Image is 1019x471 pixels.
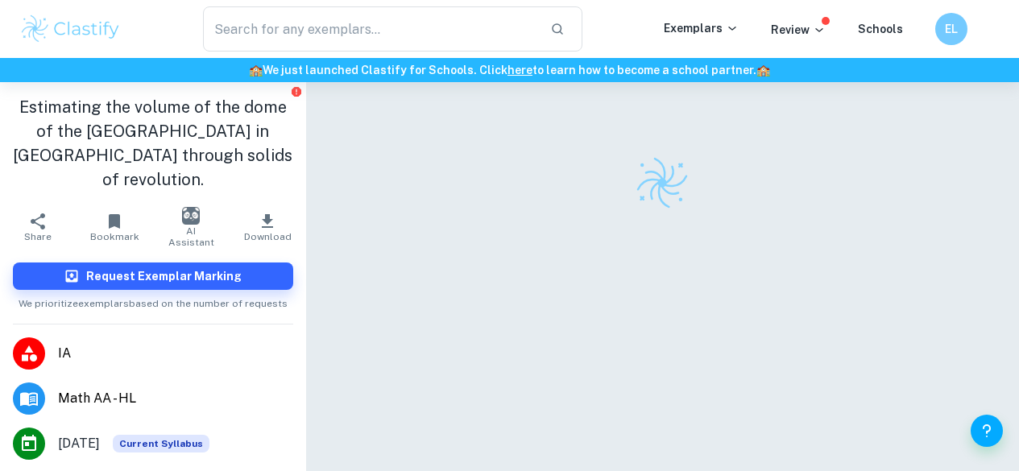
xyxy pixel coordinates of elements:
[244,231,292,242] span: Download
[113,435,209,452] div: This exemplar is based on the current syllabus. Feel free to refer to it for inspiration/ideas wh...
[58,434,100,453] span: [DATE]
[13,95,293,192] h1: Estimating the volume of the dome of the [GEOGRAPHIC_DATA] in [GEOGRAPHIC_DATA] through solids of...
[24,231,52,242] span: Share
[113,435,209,452] span: Current Syllabus
[935,13,967,45] button: EL
[58,344,293,363] span: IA
[771,21,826,39] p: Review
[203,6,537,52] input: Search for any exemplars...
[942,20,961,38] h6: EL
[90,231,139,242] span: Bookmark
[3,61,1016,79] h6: We just launched Clastify for Schools. Click to learn how to become a school partner.
[971,415,1003,447] button: Help and Feedback
[664,19,739,37] p: Exemplars
[291,85,303,97] button: Report issue
[77,205,153,250] button: Bookmark
[507,64,532,76] a: here
[756,64,770,76] span: 🏫
[634,155,690,211] img: Clastify logo
[230,205,306,250] button: Download
[19,13,122,45] img: Clastify logo
[153,205,230,250] button: AI Assistant
[858,23,903,35] a: Schools
[163,225,220,248] span: AI Assistant
[86,267,242,285] h6: Request Exemplar Marking
[182,207,200,225] img: AI Assistant
[58,389,293,408] span: Math AA - HL
[249,64,263,76] span: 🏫
[19,290,288,311] span: We prioritize exemplars based on the number of requests
[13,262,293,290] button: Request Exemplar Marking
